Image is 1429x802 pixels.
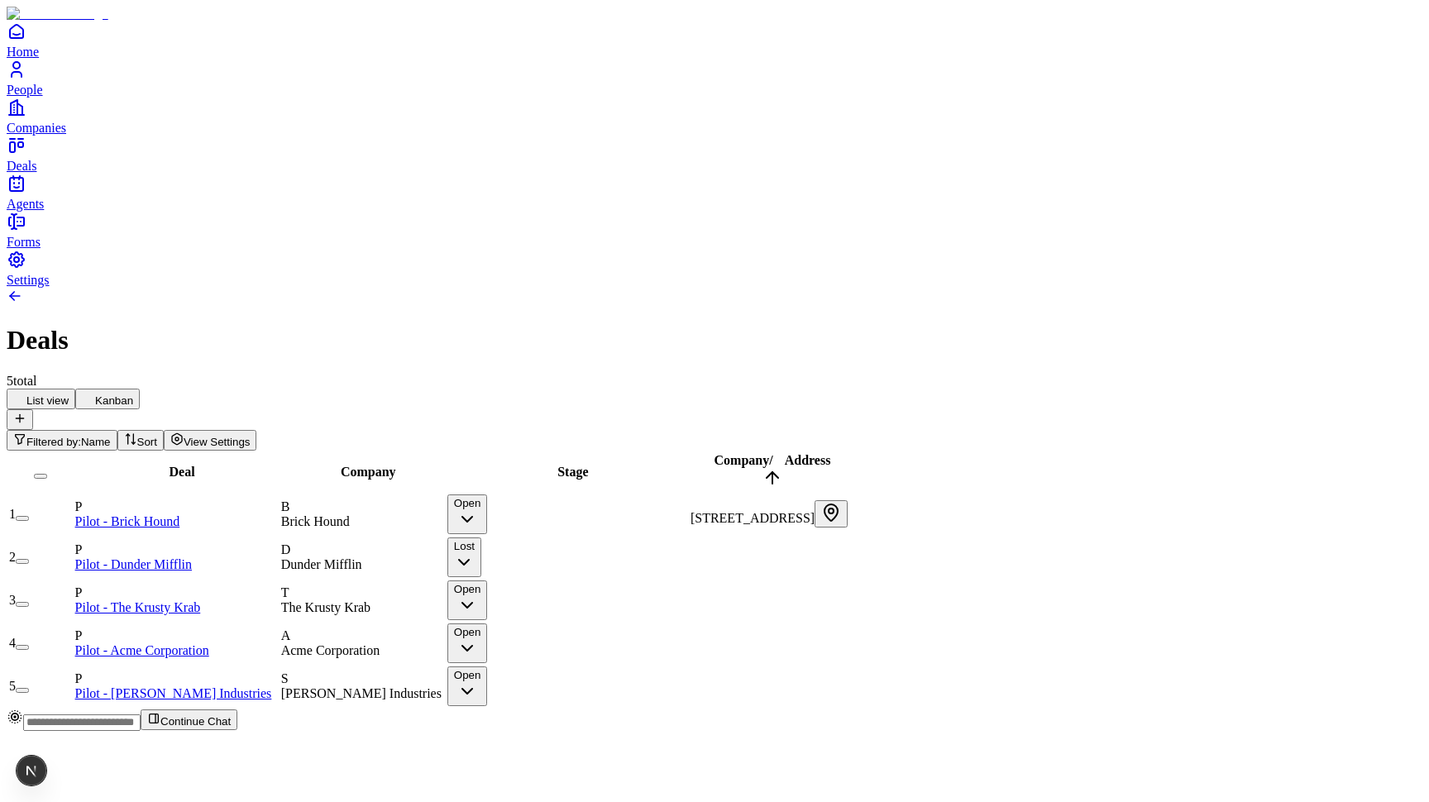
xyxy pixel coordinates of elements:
span: Address [785,453,831,467]
a: Home [7,21,1422,59]
span: Home [7,45,39,59]
a: Pilot - Acme Corporation [75,643,209,657]
button: Continue Chat [141,709,237,730]
div: A [281,628,444,643]
a: Pilot - Dunder Mifflin [75,557,192,571]
span: Stage [557,465,588,479]
div: AAcme Corporation [281,628,444,658]
span: 5 [9,679,16,693]
div: P [75,585,278,600]
div: T [281,585,444,600]
span: The Krusty Krab [281,600,370,614]
a: Pilot - Brick Hound [75,514,180,528]
span: Continue Chat [160,715,231,728]
span: Acme Corporation [281,643,380,657]
span: Brick Hound [281,514,350,528]
span: Settings [7,273,50,287]
span: Companies [7,121,66,135]
span: People [7,83,43,97]
div: P [75,499,278,514]
a: Agents [7,174,1422,211]
a: Deals [7,136,1422,173]
span: 2 [9,550,16,564]
button: List view [7,389,75,409]
button: Open in Google Maps [815,500,848,528]
span: Company [714,453,770,467]
span: Company [341,465,396,479]
div: DDunder Mifflin [281,542,444,572]
span: Forms [7,235,41,249]
span: / [769,453,772,467]
button: View Settings [164,430,257,451]
div: P [75,628,278,643]
div: D [281,542,444,557]
span: Name [81,436,111,448]
a: Settings [7,250,1422,287]
a: People [7,60,1422,97]
div: 5 total [7,374,1422,389]
span: Deals [7,159,36,173]
div: B [281,499,444,514]
span: 4 [9,636,16,650]
span: View Settings [184,436,251,448]
button: Kanban [75,389,140,409]
div: P [75,542,278,557]
h1: Deals [7,325,1422,356]
span: Filtered by: [26,436,81,448]
a: Pilot - [PERSON_NAME] Industries [75,686,272,700]
span: Dunder Mifflin [281,557,362,571]
div: BBrick Hound [281,499,444,529]
img: Item Brain Logo [7,7,108,21]
button: Filtered by:Name [7,430,117,451]
span: Agents [7,197,44,211]
div: P [75,671,278,686]
div: S[PERSON_NAME] Industries [281,671,444,701]
a: Pilot - The Krusty Krab [75,600,201,614]
span: 3 [9,593,16,607]
div: S [281,671,444,686]
span: [STREET_ADDRESS] [691,511,815,525]
span: Deal [170,465,195,479]
span: Sort [137,436,157,448]
button: Sort [117,430,164,451]
span: [PERSON_NAME] Industries [281,686,442,700]
a: Companies [7,98,1422,135]
div: Continue Chat [7,709,1422,731]
div: TThe Krusty Krab [281,585,444,615]
span: 1 [9,507,16,521]
a: Forms [7,212,1422,249]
